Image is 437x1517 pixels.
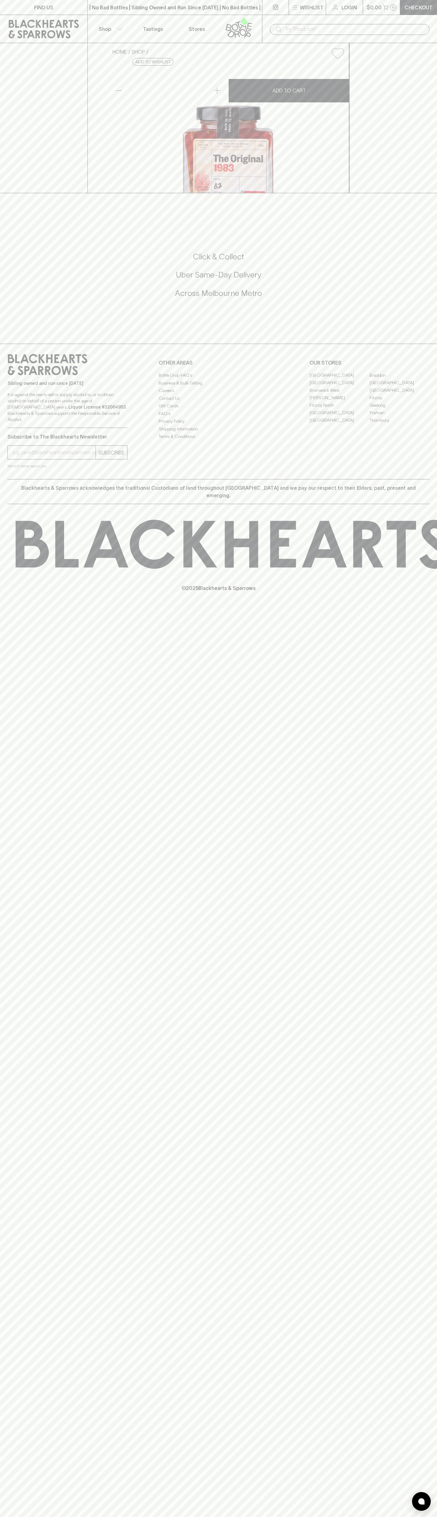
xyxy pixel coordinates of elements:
[189,25,205,33] p: Stores
[132,49,145,55] a: SHOP
[159,372,279,379] a: Bottle Drop FAQ's
[229,79,349,102] button: ADD TO CART
[370,394,430,401] a: Fitzroy
[7,433,127,440] p: Subscribe to The Blackhearts Newsletter
[392,6,395,9] p: 0
[310,394,370,401] a: [PERSON_NAME]
[370,401,430,409] a: Geelong
[143,25,163,33] p: Tastings
[96,446,127,459] button: SUBSCRIBE
[7,463,127,469] p: We will never spam you
[159,402,279,410] a: Gift Cards
[112,49,127,55] a: HOME
[310,371,370,379] a: [GEOGRAPHIC_DATA]
[310,379,370,386] a: [GEOGRAPHIC_DATA]
[285,24,425,34] input: Try "Pinot noir"
[159,359,279,366] p: OTHER AREAS
[405,4,433,11] p: Checkout
[370,409,430,416] a: Prahran
[7,252,430,262] h5: Click & Collect
[159,395,279,402] a: Contact Us
[367,4,382,11] p: $0.00
[12,484,425,499] p: Blackhearts & Sparrows acknowledges the traditional Custodians of land throughout [GEOGRAPHIC_DAT...
[88,15,132,43] button: Shop
[7,288,430,298] h5: Across Melbourne Metro
[370,371,430,379] a: Braddon
[370,379,430,386] a: [GEOGRAPHIC_DATA]
[68,405,126,410] strong: Liquor License #32064953
[418,1498,425,1505] img: bubble-icon
[34,4,53,11] p: FIND US
[370,386,430,394] a: [GEOGRAPHIC_DATA]
[7,270,430,280] h5: Uber Same-Day Delivery
[300,4,324,11] p: Wishlist
[159,418,279,425] a: Privacy Policy
[159,410,279,417] a: FAQ's
[99,25,111,33] p: Shop
[132,58,173,66] button: Add to wishlist
[107,64,349,193] img: 30924.png
[370,416,430,424] a: Thornbury
[341,4,357,11] p: Login
[98,449,125,456] p: SUBSCRIBE
[7,391,127,423] p: It is against the law to sell or supply alcohol to, or to obtain alcohol on behalf of a person un...
[310,401,370,409] a: Fitzroy North
[7,227,430,331] div: Call to action block
[310,359,430,366] p: OUR STORES
[159,433,279,440] a: Terms & Conditions
[310,409,370,416] a: [GEOGRAPHIC_DATA]
[310,386,370,394] a: Brunswick West
[131,15,175,43] a: Tastings
[7,380,127,386] p: Sibling owned and run since [DATE]
[175,15,219,43] a: Stores
[159,379,279,387] a: Business & Bulk Gifting
[272,87,306,94] p: ADD TO CART
[329,46,346,61] button: Add to wishlist
[310,416,370,424] a: [GEOGRAPHIC_DATA]
[12,448,96,458] input: e.g. jane@blackheartsandsparrows.com.au
[159,387,279,395] a: Careers
[159,425,279,433] a: Shipping Information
